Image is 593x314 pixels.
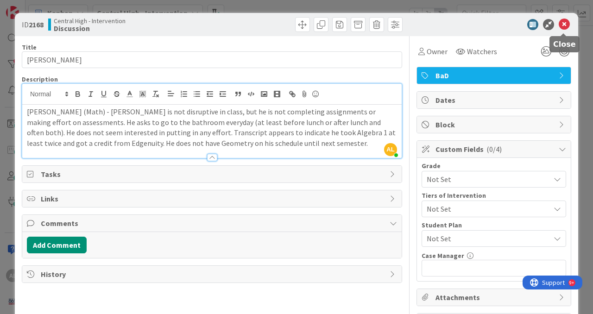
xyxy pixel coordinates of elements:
span: Description [22,75,58,83]
span: Custom Fields [435,144,554,155]
span: Dates [435,94,554,106]
span: Attachments [435,292,554,303]
span: Block [435,119,554,130]
span: AL [384,143,397,156]
span: Not Set [427,202,545,215]
p: [PERSON_NAME] (Math) - [PERSON_NAME] is not disruptive in class, but he is not completing assignm... [27,107,397,149]
span: Watchers [467,46,497,57]
div: 9+ [47,4,51,11]
input: type card name here... [22,51,402,68]
span: Not Set [427,233,550,244]
b: Discussion [54,25,126,32]
span: BaD [435,70,554,81]
span: Links [41,193,385,204]
div: Student Plan [422,222,566,228]
span: Not Set [427,173,545,186]
label: Case Manager [422,251,464,260]
span: ( 0/4 ) [486,144,502,154]
span: Owner [427,46,448,57]
div: Tiers of Intervention [422,192,566,199]
div: Grade [422,163,566,169]
span: History [41,269,385,280]
label: Title [22,43,37,51]
h5: Close [553,40,576,49]
span: ID [22,19,44,30]
b: 2168 [29,20,44,29]
span: Support [19,1,42,13]
span: Comments [41,218,385,229]
button: Add Comment [27,237,87,253]
span: Tasks [41,169,385,180]
span: Central High - Intervention [54,17,126,25]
